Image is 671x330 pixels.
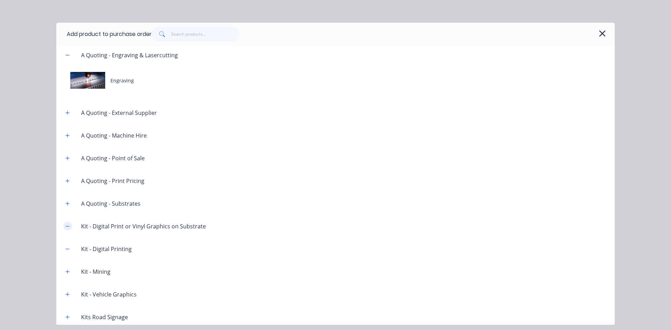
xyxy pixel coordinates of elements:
div: Kits Road Signage [75,313,134,321]
div: Kit - Digital Print or Vinyl Graphics on Substrate [75,222,211,230]
input: Search products... [171,27,239,41]
div: A Quoting - Print Pricing [75,177,150,185]
div: A Quoting - Engraving & Lasercutting [75,51,183,59]
div: Kit - Digital Printing [75,245,137,253]
div: A Quoting - External Supplier [75,109,163,117]
div: A Quoting - Machine Hire [75,131,152,140]
div: Kit - Vehicle Graphics [75,290,142,299]
div: Kit - Mining [75,267,116,276]
div: A Quoting - Substrates [75,199,146,208]
div: A Quoting - Point of Sale [75,154,150,162]
div: Add product to purchase order [67,30,152,38]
